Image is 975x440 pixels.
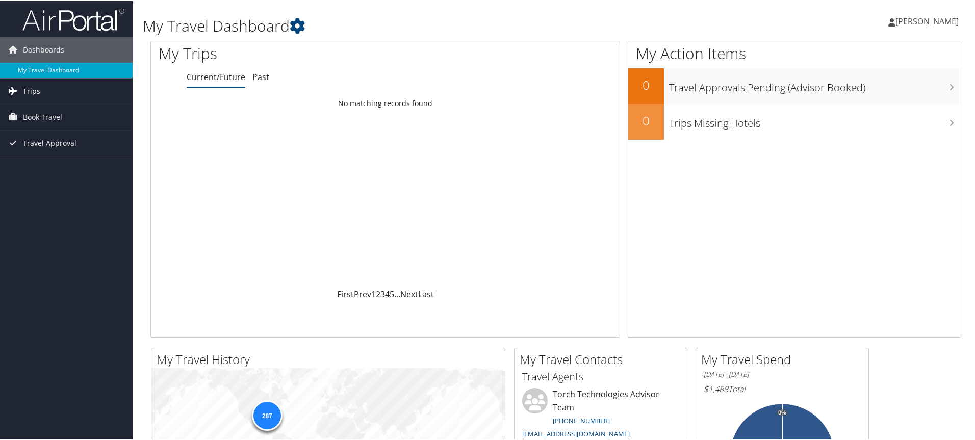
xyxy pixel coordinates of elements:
[23,77,40,103] span: Trips
[385,288,390,299] a: 4
[354,288,371,299] a: Prev
[522,428,630,437] a: [EMAIL_ADDRESS][DOMAIN_NAME]
[704,382,728,394] span: $1,488
[337,288,354,299] a: First
[376,288,380,299] a: 2
[888,5,969,36] a: [PERSON_NAME]
[628,67,961,103] a: 0Travel Approvals Pending (Advisor Booked)
[628,75,664,93] h2: 0
[252,70,269,82] a: Past
[553,415,610,424] a: [PHONE_NUMBER]
[778,409,786,415] tspan: 0%
[251,399,282,430] div: 287
[23,130,76,155] span: Travel Approval
[628,111,664,128] h2: 0
[701,350,868,367] h2: My Travel Spend
[187,70,245,82] a: Current/Future
[380,288,385,299] a: 3
[400,288,418,299] a: Next
[143,14,694,36] h1: My Travel Dashboard
[418,288,434,299] a: Last
[394,288,400,299] span: …
[669,74,961,94] h3: Travel Approvals Pending (Advisor Booked)
[159,42,417,63] h1: My Trips
[520,350,687,367] h2: My Travel Contacts
[704,382,861,394] h6: Total
[895,15,959,26] span: [PERSON_NAME]
[628,103,961,139] a: 0Trips Missing Hotels
[23,103,62,129] span: Book Travel
[669,110,961,130] h3: Trips Missing Hotels
[704,369,861,378] h6: [DATE] - [DATE]
[371,288,376,299] a: 1
[157,350,505,367] h2: My Travel History
[628,42,961,63] h1: My Action Items
[522,369,679,383] h3: Travel Agents
[23,36,64,62] span: Dashboards
[151,93,620,112] td: No matching records found
[22,7,124,31] img: airportal-logo.png
[390,288,394,299] a: 5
